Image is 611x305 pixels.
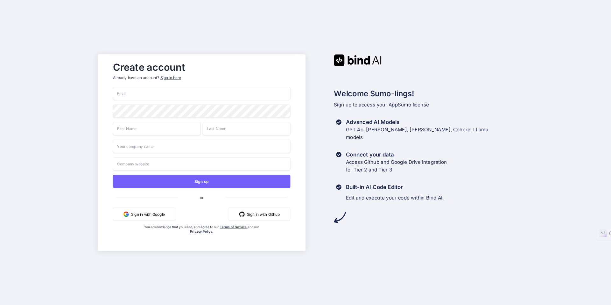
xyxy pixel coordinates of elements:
[113,207,175,221] button: Sign in with Google
[334,88,513,99] h2: Welcome Sumo-lings!
[334,54,382,66] img: Bind AI logo
[113,63,291,71] h2: Create account
[143,225,261,246] div: You acknowledge that you read, and agree to our and our
[113,140,291,153] input: Your company name
[113,75,291,80] p: Already have an account?
[220,225,248,229] a: Terms of Service
[346,183,444,191] h3: Built-in AI Code Editor
[334,211,346,223] img: arrow
[113,122,200,135] input: First Name
[113,87,291,100] input: Email
[190,229,213,233] a: Privacy Policy.
[346,194,444,202] p: Edit and execute your code within Bind AI.
[178,190,225,204] span: or
[334,101,513,108] p: Sign up to access your AppSumo license
[239,211,245,217] img: github
[160,75,181,80] div: Sign in here
[123,211,129,217] img: google
[346,118,488,126] h3: Advanced AI Models
[113,175,291,188] button: Sign up
[346,126,488,141] p: GPT 4o, [PERSON_NAME], [PERSON_NAME], Cohere, LLama models
[229,207,291,221] button: Sign in with Github
[346,151,447,158] h3: Connect your data
[113,157,291,171] input: Company website
[203,122,290,135] input: Last Name
[346,158,447,173] p: Access Github and Google Drive integration for Tier 2 and Tier 3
